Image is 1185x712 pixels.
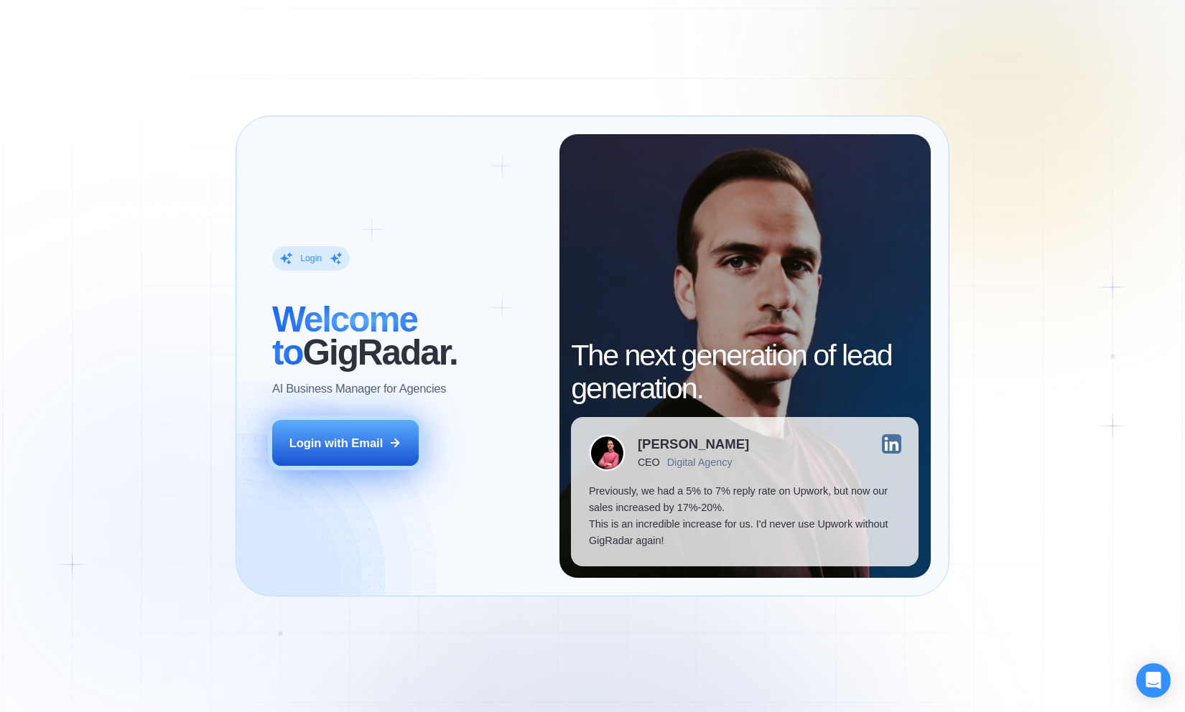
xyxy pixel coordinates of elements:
[638,456,659,469] div: CEO
[272,303,542,368] h2: ‍ GigRadar.
[638,438,749,451] div: [PERSON_NAME]
[289,435,384,451] div: Login with Email
[667,456,733,469] div: Digital Agency
[571,339,919,405] h2: The next generation of lead generation.
[272,299,417,371] span: Welcome to
[589,483,901,548] p: Previously, we had a 5% to 7% reply rate on Upwork, but now our sales increased by 17%-20%. This ...
[1136,663,1171,698] div: Open Intercom Messenger
[272,420,419,466] button: Login with Email
[272,380,446,397] p: AI Business Manager for Agencies
[300,253,322,265] div: Login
